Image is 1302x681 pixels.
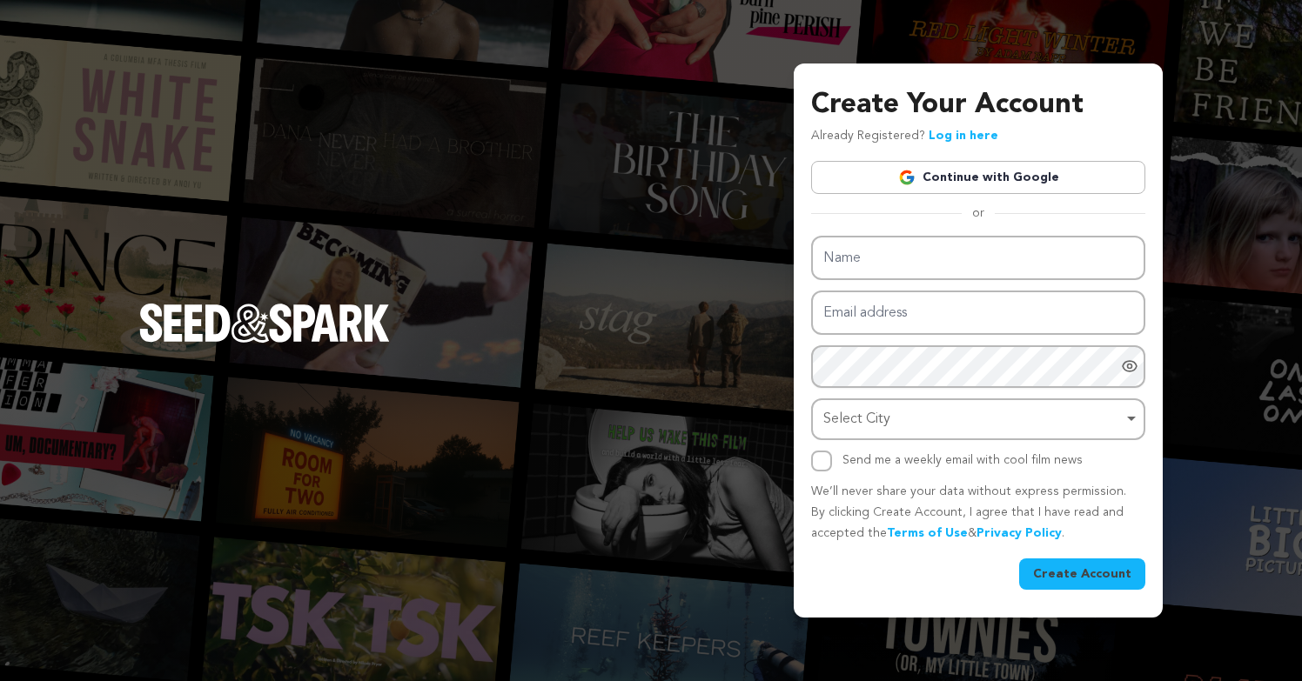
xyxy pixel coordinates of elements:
a: Terms of Use [887,527,968,539]
input: Email address [811,290,1145,335]
div: Select City [823,407,1123,432]
p: Already Registered? [811,126,998,147]
h3: Create Your Account [811,84,1145,126]
button: Create Account [1019,558,1145,590]
a: Log in here [929,130,998,142]
img: Google logo [898,169,916,186]
a: Continue with Google [811,161,1145,194]
input: Name [811,236,1145,280]
a: Show password as plain text. Warning: this will display your password on the screen. [1121,357,1138,375]
a: Privacy Policy [976,527,1062,539]
a: Seed&Spark Homepage [139,304,390,377]
img: Seed&Spark Logo [139,304,390,342]
span: or [962,204,995,222]
label: Send me a weekly email with cool film news [842,454,1083,466]
p: We’ll never share your data without express permission. By clicking Create Account, I agree that ... [811,482,1145,544]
